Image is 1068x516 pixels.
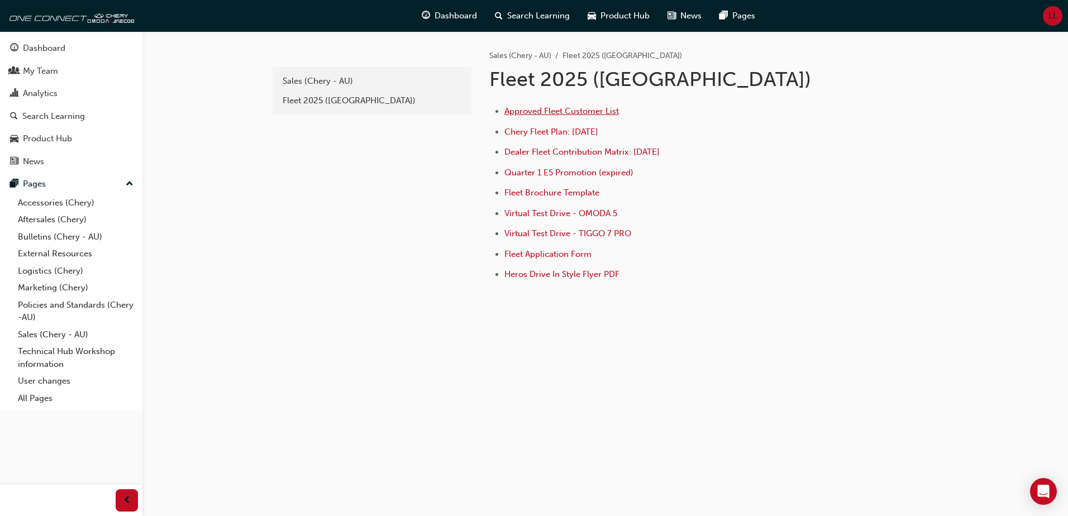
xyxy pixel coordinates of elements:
button: Pages [4,174,138,194]
button: DashboardMy TeamAnalyticsSearch LearningProduct HubNews [4,36,138,174]
a: External Resources [13,245,138,262]
li: Fleet 2025 ([GEOGRAPHIC_DATA]) [562,50,682,63]
span: Dashboard [435,9,477,22]
a: Dashboard [4,38,138,59]
span: prev-icon [123,494,131,508]
a: Dealer Fleet Contribution Matrix: [DATE] [504,147,660,157]
a: car-iconProduct Hub [579,4,659,27]
span: news-icon [10,157,18,167]
a: guage-iconDashboard [413,4,486,27]
span: search-icon [10,112,18,122]
a: Sales (Chery - AU) [13,326,138,343]
a: Virtual Test Drive - OMODA 5 [504,208,617,218]
span: pages-icon [10,179,18,189]
a: Heros Drive In Style Flyer PDF [504,269,619,279]
button: LL [1043,6,1062,26]
a: Aftersales (Chery) [13,211,138,228]
a: Policies and Standards (Chery -AU) [13,297,138,326]
a: Search Learning [4,106,138,127]
span: car-icon [588,9,596,23]
a: Fleet Brochure Template [504,188,599,198]
a: User changes [13,372,138,390]
a: Sales (Chery - AU) [489,51,551,60]
a: Fleet Application Form [504,249,592,259]
a: search-iconSearch Learning [486,4,579,27]
span: pages-icon [719,9,728,23]
div: Dashboard [23,42,65,55]
span: News [680,9,702,22]
a: pages-iconPages [711,4,764,27]
a: Sales (Chery - AU) [277,71,467,91]
a: Chery Fleet Plan: [DATE] [504,127,598,137]
div: Open Intercom Messenger [1030,478,1057,505]
span: Product Hub [600,9,650,22]
a: News [4,151,138,172]
div: My Team [23,65,58,78]
a: Technical Hub Workshop information [13,343,138,372]
span: up-icon [126,177,133,192]
div: Sales (Chery - AU) [283,75,461,88]
a: Product Hub [4,128,138,149]
a: Fleet 2025 ([GEOGRAPHIC_DATA]) [277,91,467,111]
a: Approved Fleet Customer List [504,106,619,116]
a: Accessories (Chery) [13,194,138,212]
span: guage-icon [422,9,430,23]
span: news-icon [667,9,676,23]
div: Pages [23,178,46,190]
img: oneconnect [6,4,134,27]
div: News [23,155,44,168]
h1: Fleet 2025 ([GEOGRAPHIC_DATA]) [489,67,856,92]
span: car-icon [10,134,18,144]
div: Product Hub [23,132,72,145]
div: Fleet 2025 ([GEOGRAPHIC_DATA]) [283,94,461,107]
div: Search Learning [22,110,85,123]
a: Analytics [4,83,138,104]
span: Pages [732,9,755,22]
span: chart-icon [10,89,18,99]
a: Quarter 1 E5 Promotion (expired) [504,168,633,178]
div: Analytics [23,87,58,100]
a: All Pages [13,390,138,407]
span: LL [1048,9,1057,22]
span: search-icon [495,9,503,23]
a: Marketing (Chery) [13,279,138,297]
a: My Team [4,61,138,82]
a: Logistics (Chery) [13,262,138,280]
a: Virtual Test Drive - TIGGO 7 PRO [504,228,631,238]
a: Bulletins (Chery - AU) [13,228,138,246]
span: Search Learning [507,9,570,22]
span: guage-icon [10,44,18,54]
a: news-iconNews [659,4,711,27]
span: people-icon [10,66,18,77]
